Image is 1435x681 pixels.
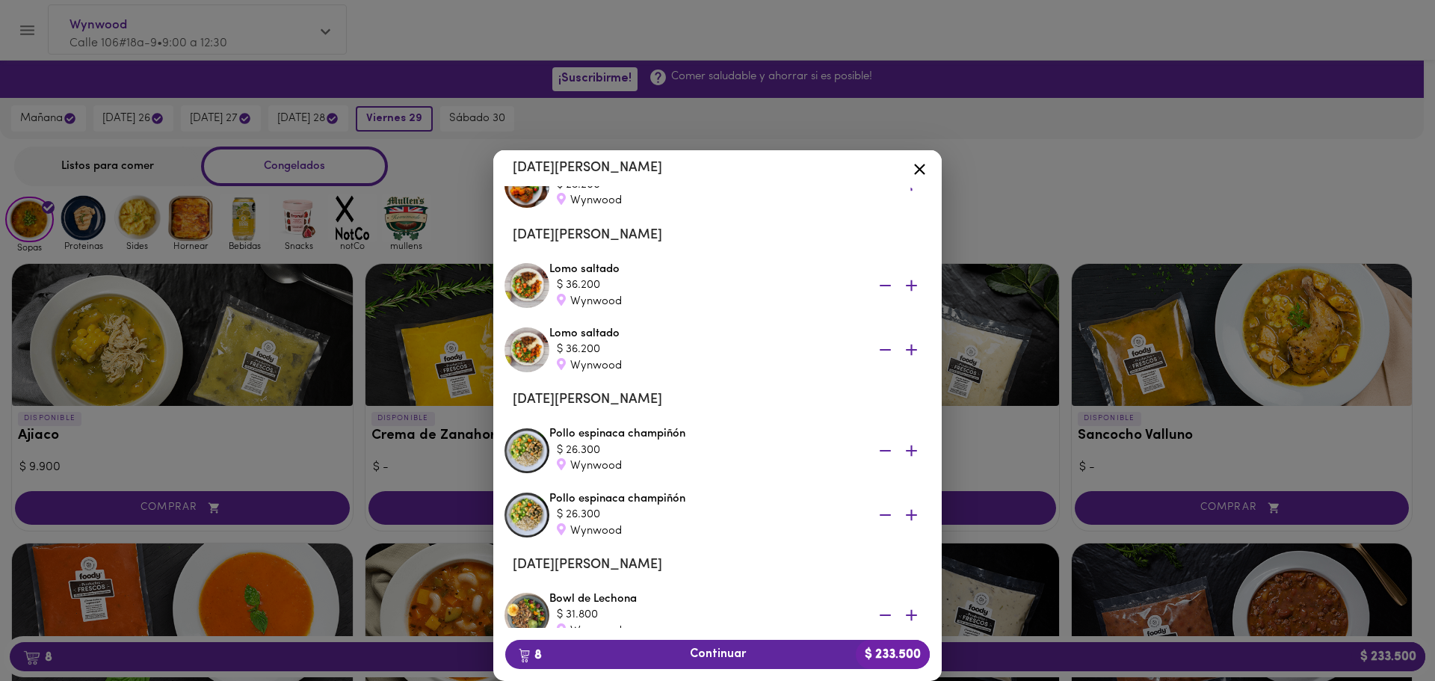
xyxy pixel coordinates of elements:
[510,645,551,665] b: 8
[557,458,856,474] div: Wynwood
[1348,594,1420,666] iframe: Messagebird Livechat Widget
[504,493,549,537] img: Pollo espinaca champiñón
[557,342,856,357] div: $ 36.200
[549,426,931,474] div: Pollo espinaca champiñón
[501,218,934,253] li: [DATE][PERSON_NAME]
[856,640,930,669] b: $ 233.500
[557,443,856,458] div: $ 26.300
[549,491,931,539] div: Pollo espinaca champiñón
[557,193,856,209] div: Wynwood
[549,591,931,639] div: Bowl de Lechona
[557,623,856,639] div: Wynwood
[501,150,934,186] li: [DATE][PERSON_NAME]
[504,593,549,638] img: Bowl de Lechona
[505,640,930,669] button: 8Continuar$ 233.500
[504,263,549,308] img: Lomo saltado
[557,294,856,309] div: Wynwood
[519,648,530,663] img: cart.png
[504,327,549,372] img: Lomo saltado
[501,547,934,583] li: [DATE][PERSON_NAME]
[501,382,934,418] li: [DATE][PERSON_NAME]
[549,262,931,309] div: Lomo saltado
[517,647,918,662] span: Continuar
[549,326,931,374] div: Lomo saltado
[557,358,856,374] div: Wynwood
[504,428,549,473] img: Pollo espinaca champiñón
[557,277,856,293] div: $ 36.200
[557,523,856,539] div: Wynwood
[557,507,856,523] div: $ 26.300
[557,607,856,623] div: $ 31.800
